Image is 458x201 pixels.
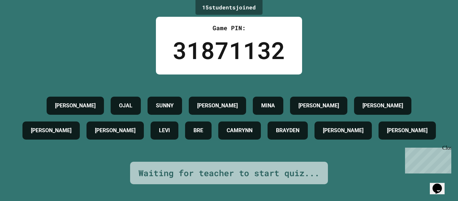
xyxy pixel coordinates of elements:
h4: BRE [193,127,203,135]
div: Chat with us now!Close [3,3,46,43]
h4: [PERSON_NAME] [197,102,238,110]
h4: MINA [261,102,275,110]
iframe: chat widget [430,174,451,194]
h4: [PERSON_NAME] [298,102,339,110]
h4: CAMRYNN [227,127,252,135]
h4: [PERSON_NAME] [323,127,363,135]
h4: SUNNY [156,102,174,110]
h4: BRAYDEN [276,127,299,135]
div: 31871132 [173,33,285,68]
div: Waiting for teacher to start quiz... [138,167,320,180]
h4: [PERSON_NAME] [31,127,71,135]
h4: LEVI [159,127,170,135]
div: Game PIN: [173,23,285,33]
h4: [PERSON_NAME] [95,127,135,135]
h4: OJAL [119,102,132,110]
h4: [PERSON_NAME] [362,102,403,110]
iframe: chat widget [402,145,451,173]
h4: [PERSON_NAME] [55,102,96,110]
h4: [PERSON_NAME] [387,127,427,135]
